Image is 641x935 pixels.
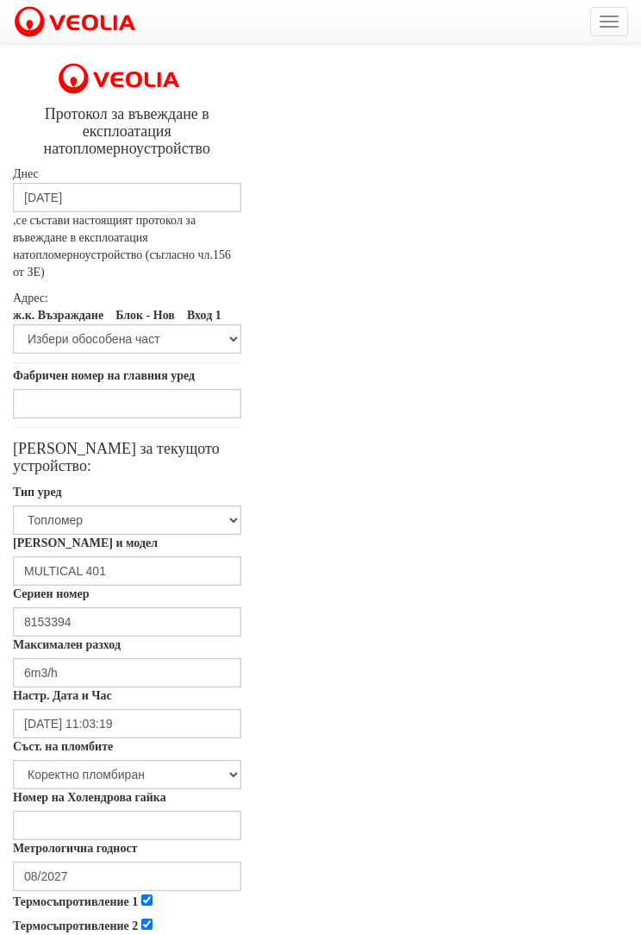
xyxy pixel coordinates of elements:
[13,367,195,385] label: Фабричен номер на главния уред
[13,4,144,41] img: VeoliaLogo.png
[13,894,138,911] label: Термосъпротивление 1
[13,918,138,935] label: Термосъпротивление 2
[13,789,166,806] label: Номер на Холендрова гайка
[187,309,221,322] strong: Вход 1
[13,309,103,322] strong: ж.к. Възраждане
[115,309,175,322] strong: Блок - Нов
[13,840,137,857] label: Метрологична годност
[59,140,136,157] span: топломерно
[13,738,113,756] label: Съст. на пломбите
[13,535,158,552] label: [PERSON_NAME] и модел
[13,637,121,654] label: Максимален разход
[13,441,241,475] h4: [PERSON_NAME] за текущото устройство:
[13,290,241,354] p: Адрес:
[13,586,89,603] label: Сериен номер
[57,61,188,97] img: VeoliaLogo.png
[13,106,241,157] h4: Протокол за въвеждане в експлоатация на устройство
[13,484,62,501] label: Тип уред
[24,248,84,261] span: топломерно
[13,166,241,281] p: Днес ,се състави настоящият протокол за въвеждане в експлоатация на устройство (съгласно чл.156 о...
[13,687,112,705] label: Настр. Дата и Час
